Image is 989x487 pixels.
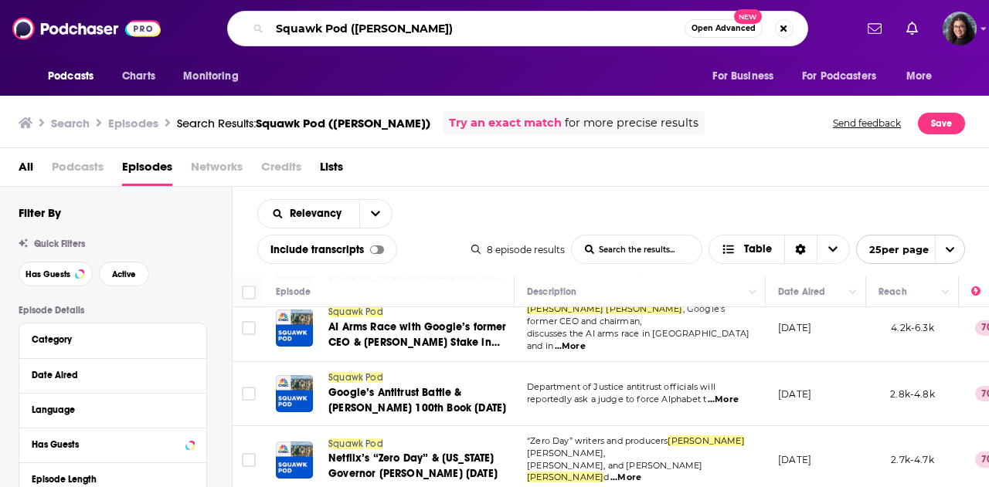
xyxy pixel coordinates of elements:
[191,154,243,186] span: Networks
[449,114,562,132] a: Try an exact match
[328,438,363,449] span: Squawk
[692,25,756,32] span: Open Advanced
[734,9,762,24] span: New
[242,321,256,335] span: Toggle select row
[122,154,172,186] a: Episodes
[19,205,61,220] h2: Filter By
[365,306,383,317] span: Pod
[257,235,397,264] div: Include transcripts
[108,116,158,130] h3: Episodes
[276,282,311,301] div: Episode
[856,235,965,264] button: open menu
[896,62,952,91] button: open menu
[177,116,430,130] div: Search Results:
[320,154,343,186] a: Lists
[258,208,359,219] button: open menu
[19,154,33,186] a: All
[328,320,512,350] a: AI Arms Race with Google’s former CEO & [PERSON_NAME] Stake in [GEOGRAPHIC_DATA] [DATE]
[943,12,977,46] span: Logged in as SiobhanvanWyk
[99,262,149,286] button: Active
[328,385,512,416] a: Google’s Antitrust Battle & [PERSON_NAME] 100th Book [DATE]
[328,371,512,385] a: SquawkPod
[527,472,603,482] span: [PERSON_NAME]
[328,438,512,451] a: SquawkPod
[242,453,256,467] span: Toggle select row
[34,238,85,249] span: Quick Filters
[48,66,93,87] span: Podcasts
[890,388,935,400] span: 2.8k-4.8k
[328,320,507,364] span: AI Arms Race with Google’s former CEO & [PERSON_NAME] Stake in [GEOGRAPHIC_DATA] [DATE]
[32,330,194,349] button: Category
[527,460,702,471] span: [PERSON_NAME], and [PERSON_NAME]
[610,472,641,484] span: ...More
[328,306,363,317] span: Squawk
[778,321,811,334] p: [DATE]
[112,270,136,279] span: Active
[328,451,512,482] a: Netflix’s “Zero Day” & [US_STATE] Governor [PERSON_NAME] [DATE]
[943,12,977,46] img: User Profile
[844,283,862,302] button: Column Actions
[37,62,114,91] button: open menu
[527,394,706,404] span: reportedly ask a judge to force Alphabet t
[709,235,850,264] button: Choose View
[527,303,725,326] span: , Google’s former CEO and chairman,
[32,474,184,485] div: Episode Length
[32,435,194,454] button: Has Guests
[527,303,603,314] span: [PERSON_NAME]
[565,114,698,132] span: for more precise results
[183,66,238,87] span: Monitoring
[172,62,258,91] button: open menu
[784,235,817,263] div: Sort Direction
[32,404,184,415] div: Language
[365,372,383,383] span: Pod
[270,16,685,41] input: Search podcasts, credits, & more...
[778,387,811,401] p: [DATE]
[32,439,181,450] div: Has Guests
[256,116,430,130] span: Squawk Pod ([PERSON_NAME])
[290,208,347,219] span: Relevancy
[828,111,906,135] button: Send feedback
[359,200,392,228] button: open menu
[906,66,933,87] span: More
[943,12,977,46] button: Show profile menu
[527,282,576,301] div: Description
[328,306,512,320] a: SquawkPod
[122,66,155,87] span: Charts
[52,154,104,186] span: Podcasts
[891,454,934,465] span: 2.7k-4.7k
[778,282,825,301] div: Date Aired
[857,238,929,262] span: 25 per page
[177,116,430,130] a: Search Results:Squawk Pod ([PERSON_NAME])
[328,372,363,383] span: Squawk
[242,387,256,401] span: Toggle select row
[227,11,808,46] div: Search podcasts, credits, & more...
[527,381,715,392] span: Department of Justice antitrust officials will
[712,66,773,87] span: For Business
[328,451,498,480] span: Netflix’s “Zero Day” & [US_STATE] Governor [PERSON_NAME] [DATE]
[32,365,194,384] button: Date Aired
[527,448,605,458] span: [PERSON_NAME],
[51,116,90,130] h3: Search
[527,328,749,351] span: discusses the AI arms race in [GEOGRAPHIC_DATA] and in
[743,283,762,302] button: Column Actions
[555,340,586,353] span: ...More
[778,453,811,466] p: [DATE]
[19,305,207,316] p: Episode Details
[606,303,682,314] span: [PERSON_NAME]
[891,322,934,333] span: 4.2k-6.3k
[936,283,955,302] button: Column Actions
[918,113,965,134] button: Save
[792,62,899,91] button: open menu
[12,14,161,43] img: Podchaser - Follow, Share and Rate Podcasts
[261,154,301,186] span: Credits
[527,435,668,446] span: “Zero Day” writers and producers
[257,199,393,228] h2: Choose List sort
[365,438,383,449] span: Pod
[112,62,165,91] a: Charts
[25,270,70,279] span: Has Guests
